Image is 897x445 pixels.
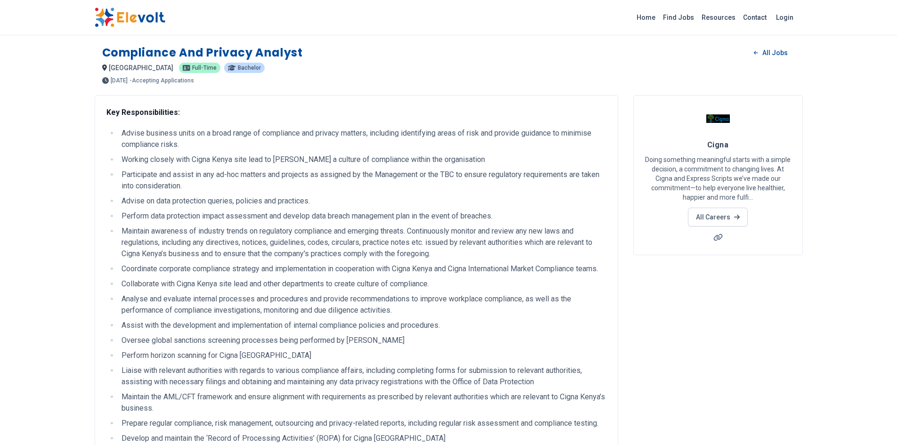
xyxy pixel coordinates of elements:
[119,350,606,361] li: Perform horizon scanning for Cigna [GEOGRAPHIC_DATA]
[119,226,606,259] li: Maintain awareness of industry trends on regulatory compliance and emerging threats. Continuously...
[119,278,606,290] li: Collaborate with Cigna Kenya site lead and other departments to create culture of compliance.
[645,155,791,202] p: Doing something meaningful starts with a simple decision, a commitment to changing lives. At Cign...
[119,195,606,207] li: Advise on data protection queries, policies and practices.
[119,293,606,316] li: Analyse and evaluate internal processes and procedures and provide recommendations to improve wor...
[698,10,739,25] a: Resources
[770,8,799,27] a: Login
[119,335,606,346] li: Oversee global sanctions screening processes being performed by [PERSON_NAME]
[192,65,217,71] span: Full-time
[109,64,173,72] span: [GEOGRAPHIC_DATA]
[238,65,261,71] span: Bachelor
[119,169,606,192] li: Participate and assist in any ad-hoc matters and projects as assigned by the Management or the TB...
[119,128,606,150] li: Advise business units on a broad range of compliance and privacy matters, including identifying a...
[129,78,194,83] p: - Accepting Applications
[746,46,795,60] a: All Jobs
[102,45,303,60] h1: Compliance and Privacy Analyst
[688,208,748,227] a: All Careers
[633,10,659,25] a: Home
[119,320,606,331] li: Assist with the development and implementation of internal compliance policies and procedures.
[739,10,770,25] a: Contact
[95,8,165,27] img: Elevolt
[111,78,128,83] span: [DATE]
[119,210,606,222] li: Perform data protection impact assessment and develop data breach management plan in the event of...
[119,418,606,429] li: Prepare regular compliance, risk management, outsourcing and privacy-related reports, including r...
[119,391,606,414] li: Maintain the AML/CFT framework and ensure alignment with requirements as prescribed by relevant a...
[106,108,180,117] strong: Key Responsibilities:
[706,107,730,130] img: Cigna
[119,433,606,444] li: Develop and maintain the ‘Record of Processing Activities’ (ROPA) for Cigna [GEOGRAPHIC_DATA]
[119,154,606,165] li: Working closely with Cigna Kenya site lead to [PERSON_NAME] a culture of compliance within the or...
[707,140,728,149] span: Cigna
[659,10,698,25] a: Find Jobs
[119,263,606,275] li: Coordinate corporate compliance strategy and implementation in cooperation with Cigna Kenya and C...
[119,365,606,388] li: Liaise with relevant authorities with regards to various compliance affairs, including completing...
